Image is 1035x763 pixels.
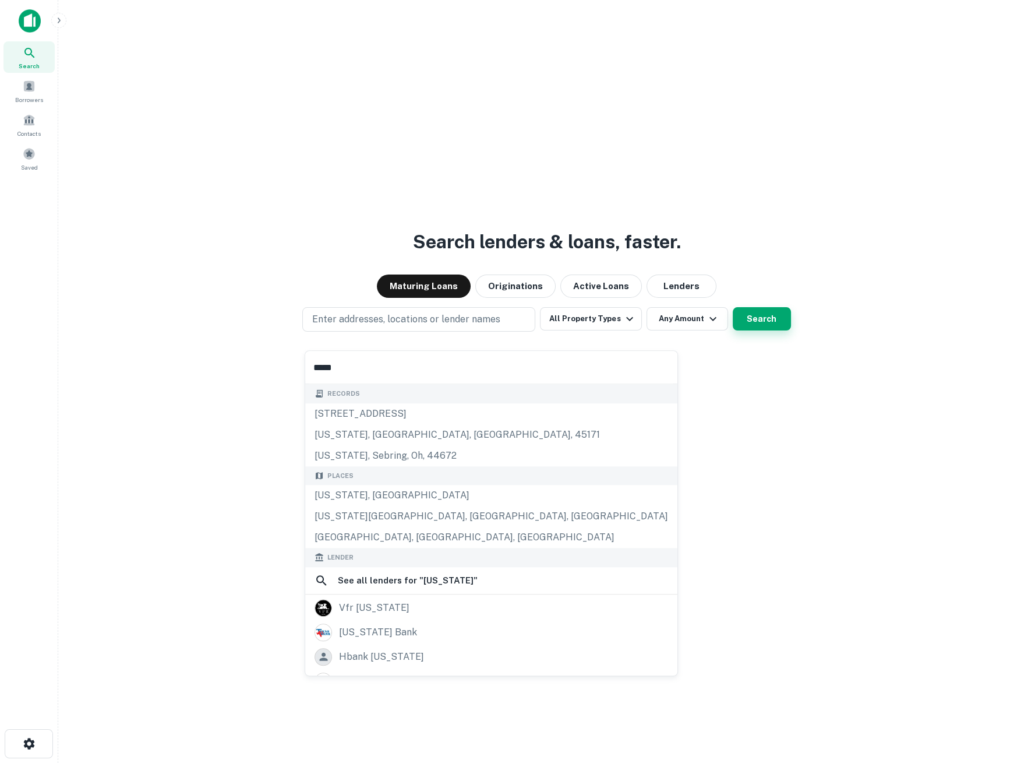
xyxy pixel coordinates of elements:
a: bcl of [US_STATE] [305,669,677,694]
a: Search [3,41,55,73]
div: [US_STATE] bank [339,624,417,641]
img: picture [315,600,331,616]
div: [GEOGRAPHIC_DATA], [GEOGRAPHIC_DATA], [GEOGRAPHIC_DATA] [305,527,677,548]
span: Lender [327,553,354,562]
button: Active Loans [560,275,642,298]
span: Places [327,471,354,481]
img: picture [315,624,331,641]
div: [US_STATE], [GEOGRAPHIC_DATA], [GEOGRAPHIC_DATA], 45171 [305,424,677,445]
div: hbank [US_STATE] [339,648,424,666]
button: Search [733,307,791,330]
span: Search [19,61,40,71]
a: Borrowers [3,75,55,107]
button: Any Amount [647,307,728,330]
img: capitalize-icon.png [19,9,41,33]
span: Borrowers [15,95,43,104]
iframe: Chat Widget [977,670,1035,726]
a: vfr [US_STATE] [305,596,677,620]
div: [STREET_ADDRESS] [305,403,677,424]
button: All Property Types [540,307,641,330]
div: vfr [US_STATE] [339,599,409,617]
h6: See all lenders for " [US_STATE] " [338,574,478,588]
span: Records [327,389,360,399]
span: Contacts [17,129,41,138]
button: Lenders [647,275,716,298]
a: hbank [US_STATE] [305,645,677,669]
a: [US_STATE] bank [305,620,677,645]
div: [US_STATE], [GEOGRAPHIC_DATA] [305,485,677,506]
a: Contacts [3,109,55,140]
div: [US_STATE], sebring, oh, 44672 [305,445,677,466]
button: Originations [475,275,556,298]
div: bcl of [US_STATE] [339,673,422,690]
img: picture [315,673,331,690]
p: Enter addresses, locations or lender names [312,312,500,326]
a: Saved [3,143,55,174]
div: [US_STATE][GEOGRAPHIC_DATA], [GEOGRAPHIC_DATA], [GEOGRAPHIC_DATA] [305,506,677,527]
button: Maturing Loans [377,275,471,298]
h3: Search lenders & loans, faster. [413,228,681,256]
span: Saved [21,163,38,172]
button: Enter addresses, locations or lender names [302,307,535,332]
